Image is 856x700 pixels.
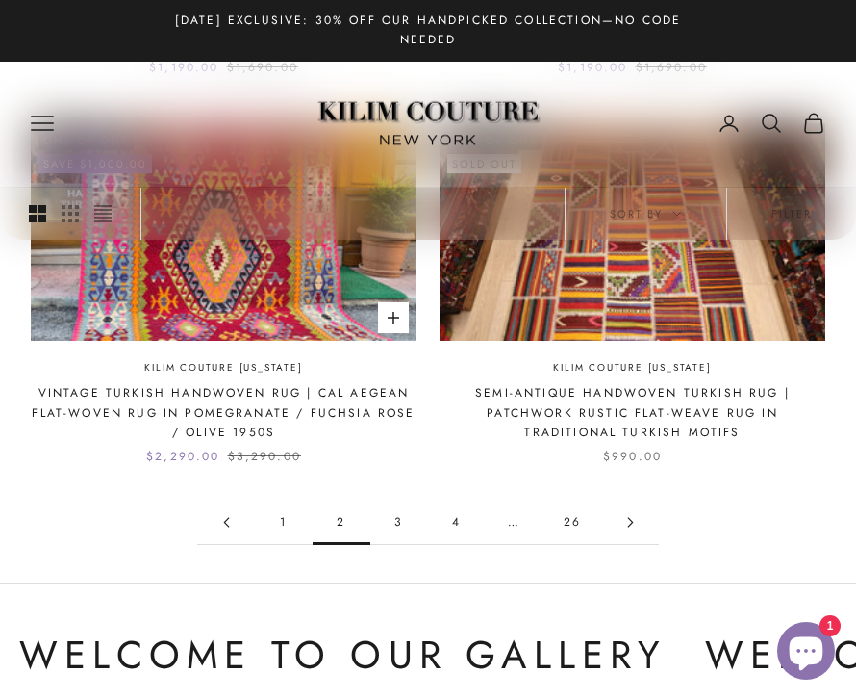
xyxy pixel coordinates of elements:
[543,501,601,544] a: Go to page 26
[197,501,659,545] nav: Pagination navigation
[313,501,370,544] span: 2
[553,360,711,376] a: Kilim Couture [US_STATE]
[62,188,79,240] button: Switch to smaller product images
[727,188,856,240] button: Filter
[370,501,428,544] a: Go to page 3
[29,188,46,240] button: Switch to larger product images
[159,12,697,50] p: [DATE] Exclusive: 30% Off Our Handpicked Collection—No Code Needed
[440,383,825,442] a: Semi-Antique Handwoven Turkish Rug | Patchwork Rustic Flat-Weave Rug in Traditional Turkish Motifs
[197,501,255,544] a: Go to page 1
[308,78,548,169] img: Logo of Kilim Couture New York
[17,623,665,687] p: Welcome to Our Gallery
[486,501,543,544] span: …
[610,205,682,222] span: Sort by
[428,501,486,544] a: Go to page 4
[771,622,841,685] inbox-online-store-chat: Shopify online store chat
[603,447,662,466] sale-price: $990.00
[255,501,313,544] a: Go to page 1
[94,188,112,240] button: Switch to compact product images
[228,447,301,466] compare-at-price: $3,290.00
[566,188,726,240] button: Sort by
[718,112,825,135] nav: Secondary navigation
[31,112,269,135] nav: Primary navigation
[144,360,302,376] a: Kilim Couture [US_STATE]
[31,383,416,442] a: Vintage Turkish Handwoven Rug | Cal Aegean Flat-Woven Rug in Pomegranate / Fuchsia Rose / Olive 1...
[601,501,659,544] a: Go to page 3
[146,447,219,466] sale-price: $2,290.00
